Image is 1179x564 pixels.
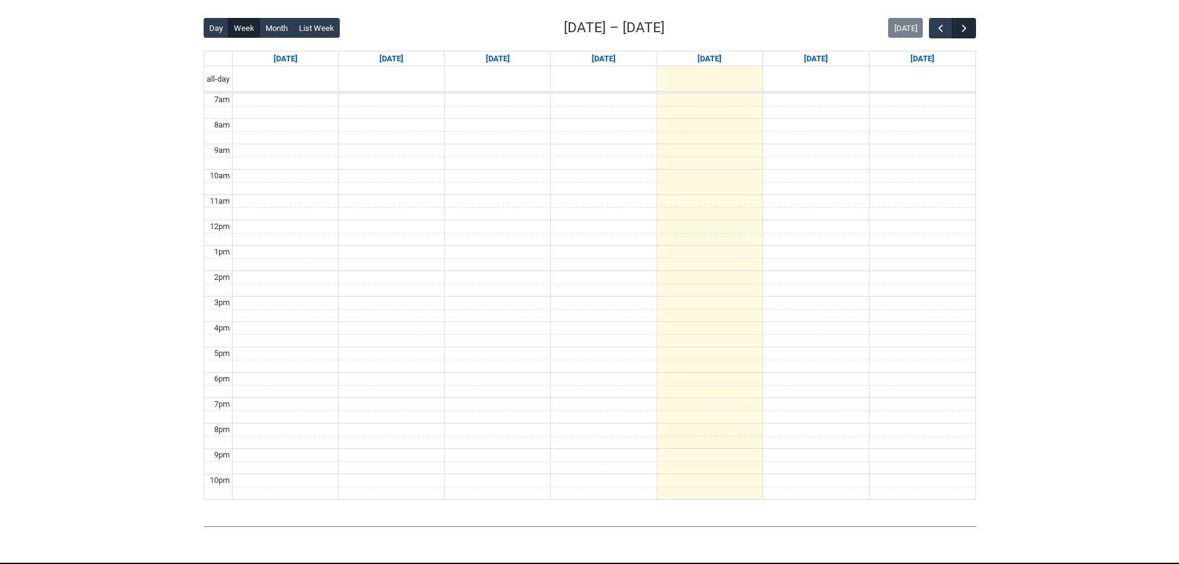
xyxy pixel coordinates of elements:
[293,18,340,38] button: List Week
[952,18,975,38] button: Next Week
[207,220,232,233] div: 12pm
[483,51,512,66] a: Go to September 2, 2025
[801,51,831,66] a: Go to September 5, 2025
[377,51,406,66] a: Go to September 1, 2025
[212,373,232,385] div: 6pm
[204,73,232,85] span: all-day
[695,51,724,66] a: Go to September 4, 2025
[908,51,937,66] a: Go to September 6, 2025
[204,18,229,38] button: Day
[212,449,232,461] div: 9pm
[212,297,232,309] div: 3pm
[212,93,232,106] div: 7am
[212,322,232,334] div: 4pm
[212,246,232,258] div: 1pm
[212,119,232,131] div: 8am
[212,423,232,436] div: 8pm
[888,18,923,38] button: [DATE]
[271,51,300,66] a: Go to August 31, 2025
[212,271,232,284] div: 2pm
[212,144,232,157] div: 9am
[207,195,232,207] div: 11am
[929,18,952,38] button: Previous Week
[589,51,618,66] a: Go to September 3, 2025
[212,398,232,410] div: 7pm
[204,519,976,532] img: REDU_GREY_LINE
[259,18,293,38] button: Month
[212,347,232,360] div: 5pm
[207,170,232,182] div: 10am
[564,17,665,38] h2: [DATE] – [DATE]
[228,18,260,38] button: Week
[207,474,232,487] div: 10pm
